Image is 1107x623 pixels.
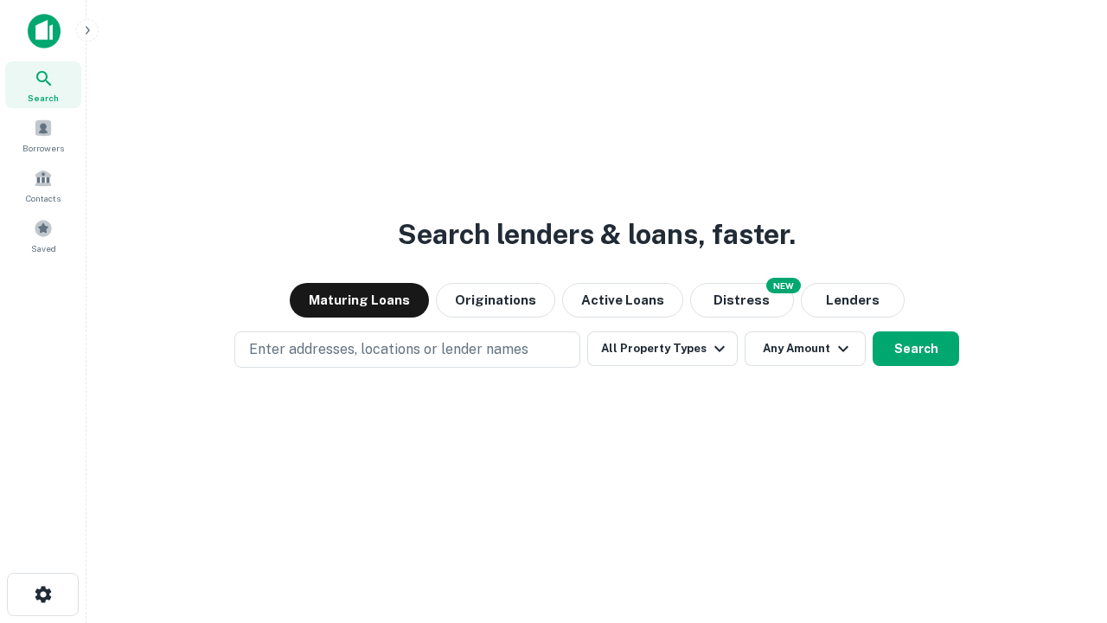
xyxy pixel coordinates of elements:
[1021,485,1107,568] iframe: Chat Widget
[249,339,528,360] p: Enter addresses, locations or lender names
[398,214,796,255] h3: Search lenders & loans, faster.
[28,91,59,105] span: Search
[26,191,61,205] span: Contacts
[22,141,64,155] span: Borrowers
[436,283,555,318] button: Originations
[28,14,61,48] img: capitalize-icon.png
[562,283,683,318] button: Active Loans
[587,331,738,366] button: All Property Types
[31,241,56,255] span: Saved
[5,212,81,259] a: Saved
[290,283,429,318] button: Maturing Loans
[801,283,905,318] button: Lenders
[5,112,81,158] a: Borrowers
[5,162,81,209] a: Contacts
[5,61,81,108] a: Search
[690,283,794,318] button: Search distressed loans with lien and other non-mortgage details.
[873,331,959,366] button: Search
[745,331,866,366] button: Any Amount
[766,278,801,293] div: NEW
[234,331,580,368] button: Enter addresses, locations or lender names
